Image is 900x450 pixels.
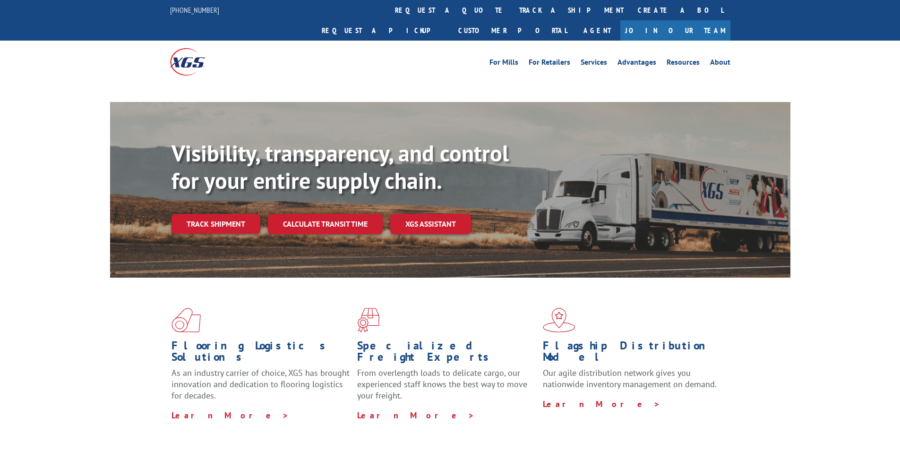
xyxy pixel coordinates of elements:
a: Join Our Team [620,20,730,41]
a: Services [581,59,607,69]
span: Our agile distribution network gives you nationwide inventory management on demand. [543,367,717,390]
img: xgs-icon-flagship-distribution-model-red [543,308,575,332]
img: xgs-icon-focused-on-flooring-red [357,308,379,332]
a: XGS ASSISTANT [390,214,471,234]
a: For Mills [489,59,518,69]
a: Calculate transit time [268,214,383,234]
img: xgs-icon-total-supply-chain-intelligence-red [171,308,201,332]
a: Customer Portal [451,20,574,41]
a: Learn More > [357,410,475,421]
a: Agent [574,20,620,41]
a: Advantages [617,59,656,69]
p: From overlength loads to delicate cargo, our experienced staff knows the best way to move your fr... [357,367,536,409]
a: About [710,59,730,69]
a: Learn More > [171,410,289,421]
span: As an industry carrier of choice, XGS has brought innovation and dedication to flooring logistics... [171,367,350,401]
a: Track shipment [171,214,260,234]
a: [PHONE_NUMBER] [170,5,219,15]
h1: Flooring Logistics Solutions [171,340,350,367]
a: Resources [667,59,700,69]
b: Visibility, transparency, and control for your entire supply chain. [171,138,509,195]
h1: Specialized Freight Experts [357,340,536,367]
h1: Flagship Distribution Model [543,340,721,367]
a: Learn More > [543,399,660,409]
a: For Retailers [529,59,570,69]
a: Request a pickup [315,20,451,41]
